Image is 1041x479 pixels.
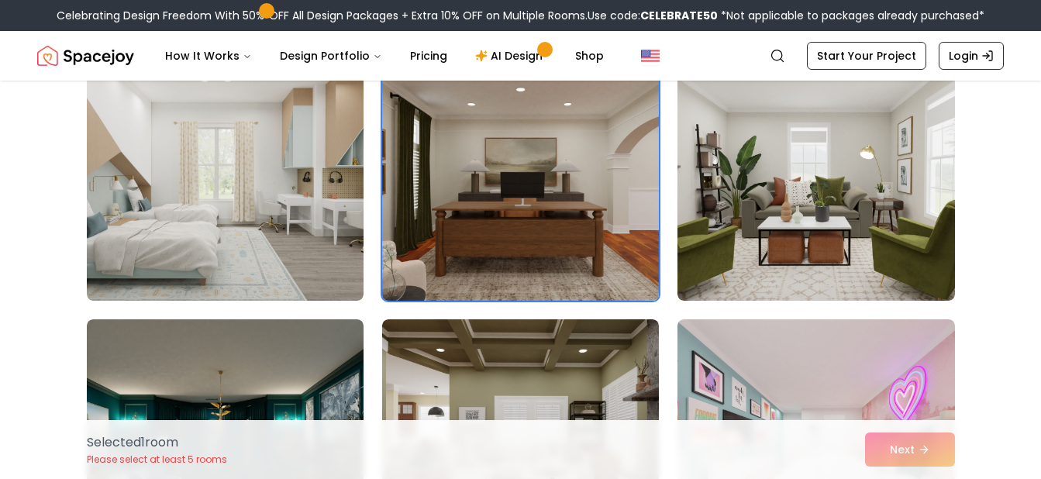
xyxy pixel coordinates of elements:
[588,8,718,23] span: Use code:
[37,40,134,71] a: Spacejoy
[87,433,227,452] p: Selected 1 room
[87,453,227,466] p: Please select at least 5 rooms
[718,8,984,23] span: *Not applicable to packages already purchased*
[153,40,264,71] button: How It Works
[641,47,660,65] img: United States
[677,53,954,301] img: Room room-9
[640,8,718,23] b: CELEBRATE50
[563,40,616,71] a: Shop
[939,42,1004,70] a: Login
[153,40,616,71] nav: Main
[87,53,364,301] img: Room room-7
[37,40,134,71] img: Spacejoy Logo
[398,40,460,71] a: Pricing
[267,40,395,71] button: Design Portfolio
[57,8,984,23] div: Celebrating Design Freedom With 50% OFF All Design Packages + Extra 10% OFF on Multiple Rooms.
[807,42,926,70] a: Start Your Project
[463,40,560,71] a: AI Design
[37,31,1004,81] nav: Global
[375,47,666,307] img: Room room-8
